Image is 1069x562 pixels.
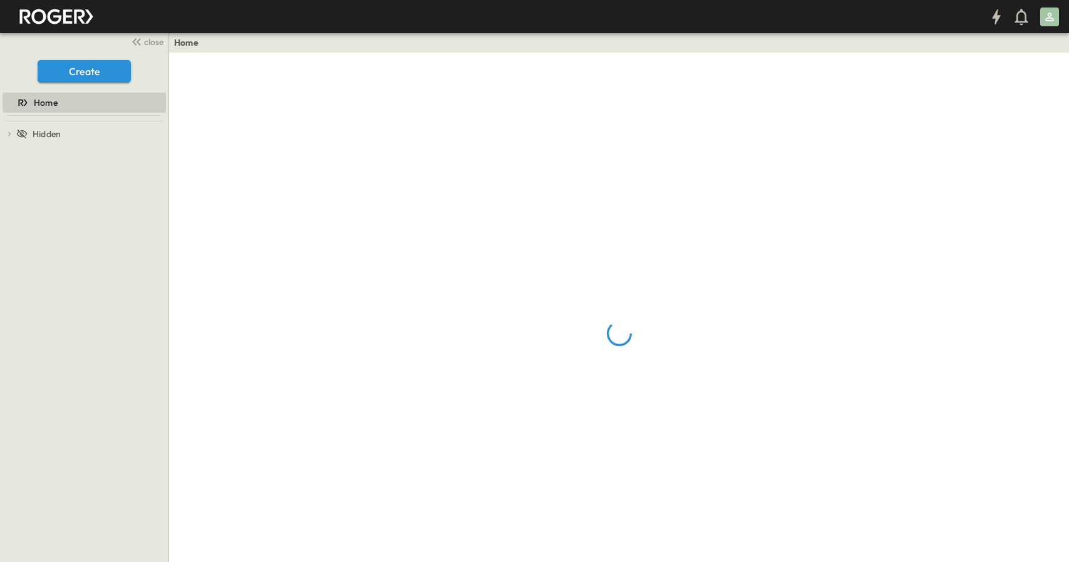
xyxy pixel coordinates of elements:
[174,36,199,49] a: Home
[38,60,131,83] button: Create
[144,36,163,48] span: close
[34,96,58,109] span: Home
[3,94,163,111] a: Home
[33,128,61,140] span: Hidden
[126,33,166,50] button: close
[174,36,206,49] nav: breadcrumbs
